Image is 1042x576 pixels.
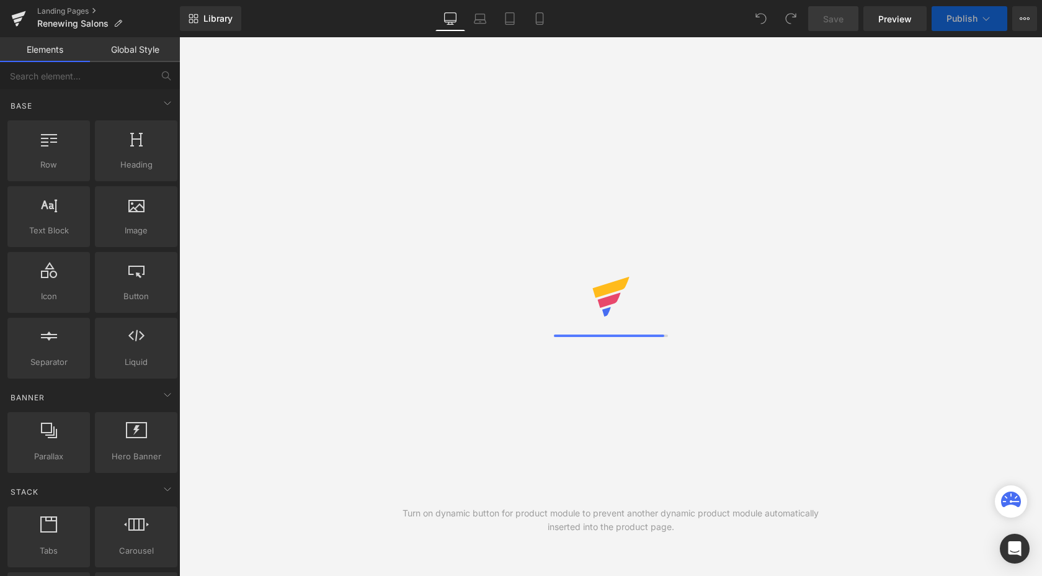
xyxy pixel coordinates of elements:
span: Image [99,224,174,237]
button: Undo [749,6,773,31]
span: Icon [11,290,86,303]
span: Liquid [99,356,174,369]
span: Publish [946,14,977,24]
span: Hero Banner [99,450,174,463]
span: Heading [99,158,174,171]
div: Open Intercom Messenger [1000,534,1030,564]
button: Publish [932,6,1007,31]
span: Renewing Salons [37,19,109,29]
span: Stack [9,486,40,498]
span: Tabs [11,544,86,557]
span: Library [203,13,233,24]
a: Desktop [435,6,465,31]
span: Button [99,290,174,303]
span: Banner [9,392,46,403]
span: Separator [11,356,86,369]
a: New Library [180,6,241,31]
span: Preview [878,12,912,25]
span: Row [11,158,86,171]
a: Preview [863,6,927,31]
a: Laptop [465,6,495,31]
span: Carousel [99,544,174,557]
span: Parallax [11,450,86,463]
a: Tablet [495,6,525,31]
button: More [1012,6,1037,31]
a: Landing Pages [37,6,180,16]
div: Turn on dynamic button for product module to prevent another dynamic product module automatically... [395,506,827,534]
span: Save [823,12,844,25]
span: Base [9,100,33,112]
a: Global Style [90,37,180,62]
a: Mobile [525,6,554,31]
button: Redo [778,6,803,31]
span: Text Block [11,224,86,237]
